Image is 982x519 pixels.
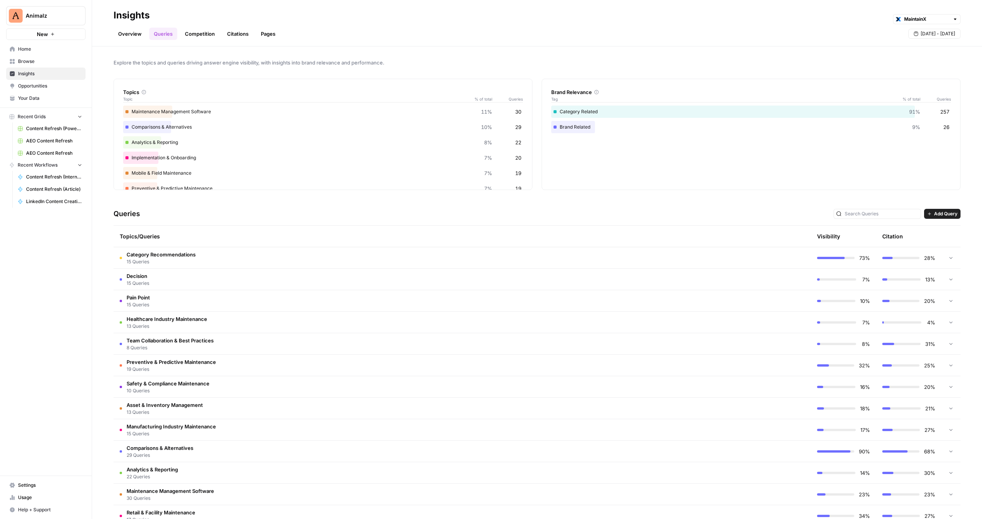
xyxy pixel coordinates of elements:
span: 20% [924,297,935,305]
button: [DATE] - [DATE] [908,29,961,39]
a: AEO Content Refresh [14,147,86,159]
a: Pages [256,28,280,40]
span: Opportunities [18,83,82,89]
span: 23% [859,491,870,498]
a: Home [6,43,86,55]
span: Asset & Inventory Management [127,401,203,409]
span: 7% [861,319,870,326]
span: Tag [551,96,897,102]
span: 30 Queries [127,495,214,502]
span: Team Collaboration & Best Practices [127,337,214,344]
a: Queries [149,28,177,40]
button: Workspace: Animalz [6,6,86,25]
span: % of total [469,96,492,102]
span: 73% [859,254,870,262]
span: Your Data [18,95,82,102]
a: Content Refresh (Power Agents) Grid [14,122,86,135]
span: 10% [860,297,870,305]
span: 7% [484,169,492,177]
button: Add Query [924,209,961,219]
span: 25% [924,362,935,369]
div: Insights [114,9,150,21]
div: Category Related [551,106,951,118]
span: Recent Grids [18,113,46,120]
span: 22 Queries [127,473,178,480]
span: 30 [515,108,521,116]
span: [DATE] - [DATE] [921,30,955,37]
div: Implementation & Onboarding [123,152,523,164]
span: Maintenance Management Software [127,487,214,495]
div: Brand Relevance [551,88,951,96]
span: Home [18,46,82,53]
span: 15 Queries [127,280,149,287]
a: Opportunities [6,80,86,92]
span: Animalz [26,12,72,20]
span: 23% [924,491,935,498]
a: Browse [6,55,86,68]
span: Explore the topics and queries driving answer engine visibility, with insights into brand relevan... [114,59,961,66]
span: LinkedIn Content Creation [26,198,82,205]
span: 68% [924,448,935,455]
span: 29 [515,123,521,131]
span: 29 Queries [127,452,193,459]
span: 90% [859,448,870,455]
span: Decision [127,272,149,280]
span: 19 [515,169,521,177]
span: 13 Queries [127,323,207,330]
span: 28% [924,254,935,262]
div: Analytics & Reporting [123,136,523,149]
span: Recent Workflows [18,162,58,169]
a: Insights [6,68,86,80]
div: Visibility [817,233,840,240]
span: 22 [515,139,521,146]
span: Content Refresh (Internal Links & Meta) [26,174,82,180]
span: New [37,30,48,38]
span: Help + Support [18,506,82,513]
input: Search Queries [845,210,918,218]
button: Recent Grids [6,111,86,122]
span: 14% [860,469,870,477]
input: MaintainX [904,15,949,23]
a: Content Refresh (Article) [14,183,86,195]
span: 30% [924,469,935,477]
div: Citation [882,226,903,247]
span: 10 Queries [127,387,209,394]
button: Help + Support [6,504,86,516]
span: Comparisons & Alternatives [127,444,193,452]
span: 11% [481,108,492,116]
span: Usage [18,494,82,501]
div: Mobile & Field Maintenance [123,167,523,179]
span: 91% [909,108,920,116]
a: Overview [114,28,146,40]
span: 32% [859,362,870,369]
button: Recent Workflows [6,159,86,171]
span: Safety & Compliance Maintenance [127,380,209,387]
a: Citations [222,28,253,40]
span: Insights [18,70,82,77]
span: 15 Queries [127,301,150,308]
span: 15 Queries [127,258,196,265]
span: AEO Content Refresh [26,137,82,144]
span: 18% [860,405,870,412]
div: Brand Related [551,121,951,133]
a: Your Data [6,92,86,104]
span: 20 [515,154,521,162]
span: Manufacturing Industry Maintenance [127,423,216,430]
span: 8% [861,340,870,348]
a: AEO Content Refresh [14,135,86,147]
span: 257 [940,108,949,116]
span: 7% [861,276,870,283]
div: Preventive & Predictive Maintenance [123,182,523,195]
span: 13% [925,276,935,283]
div: Comparisons & Alternatives [123,121,523,133]
span: 15 Queries [127,430,216,437]
span: 4% [926,319,935,326]
div: Topics/Queries [120,226,740,247]
span: 10% [481,123,492,131]
span: Preventive & Predictive Maintenance [127,358,216,366]
span: Content Refresh (Power Agents) Grid [26,125,82,132]
span: 27% [924,426,935,434]
a: Settings [6,479,86,491]
span: 20% [924,383,935,391]
span: Category Recommendations [127,251,196,258]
